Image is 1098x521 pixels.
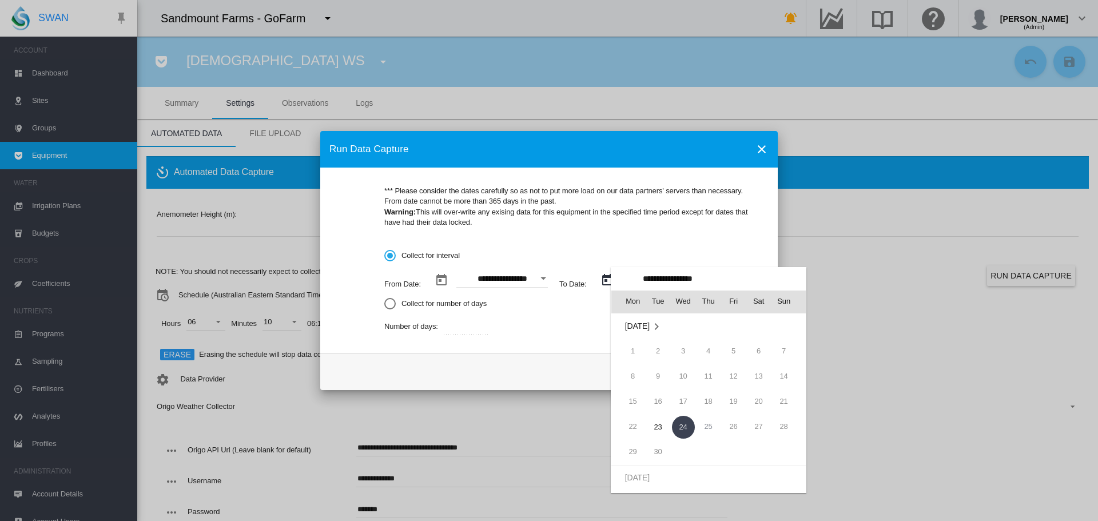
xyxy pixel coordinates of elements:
td: Friday September 26 2025 [721,415,746,440]
span: [DATE] [625,321,650,331]
tr: Week 5 [611,440,806,466]
td: Monday September 22 2025 [611,415,646,440]
td: Tuesday September 9 2025 [646,364,671,389]
span: 24 [672,416,695,439]
th: Fri [721,291,746,313]
td: Saturday September 6 2025 [746,339,771,364]
td: Sunday September 7 2025 [771,339,806,364]
td: Friday September 12 2025 [721,364,746,389]
td: Thursday September 25 2025 [696,415,721,440]
td: Saturday September 13 2025 [746,364,771,389]
td: Wednesday September 24 2025 [671,415,696,440]
th: Sat [746,291,771,313]
tr: Week 4 [611,415,806,440]
td: Wednesday September 10 2025 [671,364,696,389]
span: 23 [647,416,670,439]
td: Monday September 8 2025 [611,364,646,389]
th: Sun [771,291,806,313]
td: Wednesday September 17 2025 [671,389,696,415]
tr: Week undefined [611,313,806,339]
tr: Week undefined [611,465,806,491]
td: Sunday September 14 2025 [771,364,806,389]
td: Tuesday September 16 2025 [646,389,671,415]
td: Saturday September 20 2025 [746,389,771,415]
th: Mon [611,291,646,313]
th: Wed [671,291,696,313]
td: Monday September 29 2025 [611,440,646,466]
span: [DATE] [625,473,650,482]
td: Thursday September 18 2025 [696,389,721,415]
tr: Week 3 [611,389,806,415]
td: Tuesday September 30 2025 [646,440,671,466]
td: Monday September 15 2025 [611,389,646,415]
md-calendar: Calendar [611,291,806,492]
td: Saturday September 27 2025 [746,415,771,440]
th: Tue [646,291,671,313]
td: Sunday September 21 2025 [771,389,806,415]
td: Tuesday September 23 2025 [646,415,671,440]
tr: Week 2 [611,364,806,389]
tr: Week 1 [611,339,806,364]
td: Monday September 1 2025 [611,339,646,364]
td: Friday September 5 2025 [721,339,746,364]
td: Thursday September 4 2025 [696,339,721,364]
td: Sunday September 28 2025 [771,415,806,440]
td: Friday September 19 2025 [721,389,746,415]
th: Thu [696,291,721,313]
td: September 2025 [611,313,806,339]
td: Wednesday September 3 2025 [671,339,696,364]
td: Thursday September 11 2025 [696,364,721,389]
td: Tuesday September 2 2025 [646,339,671,364]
